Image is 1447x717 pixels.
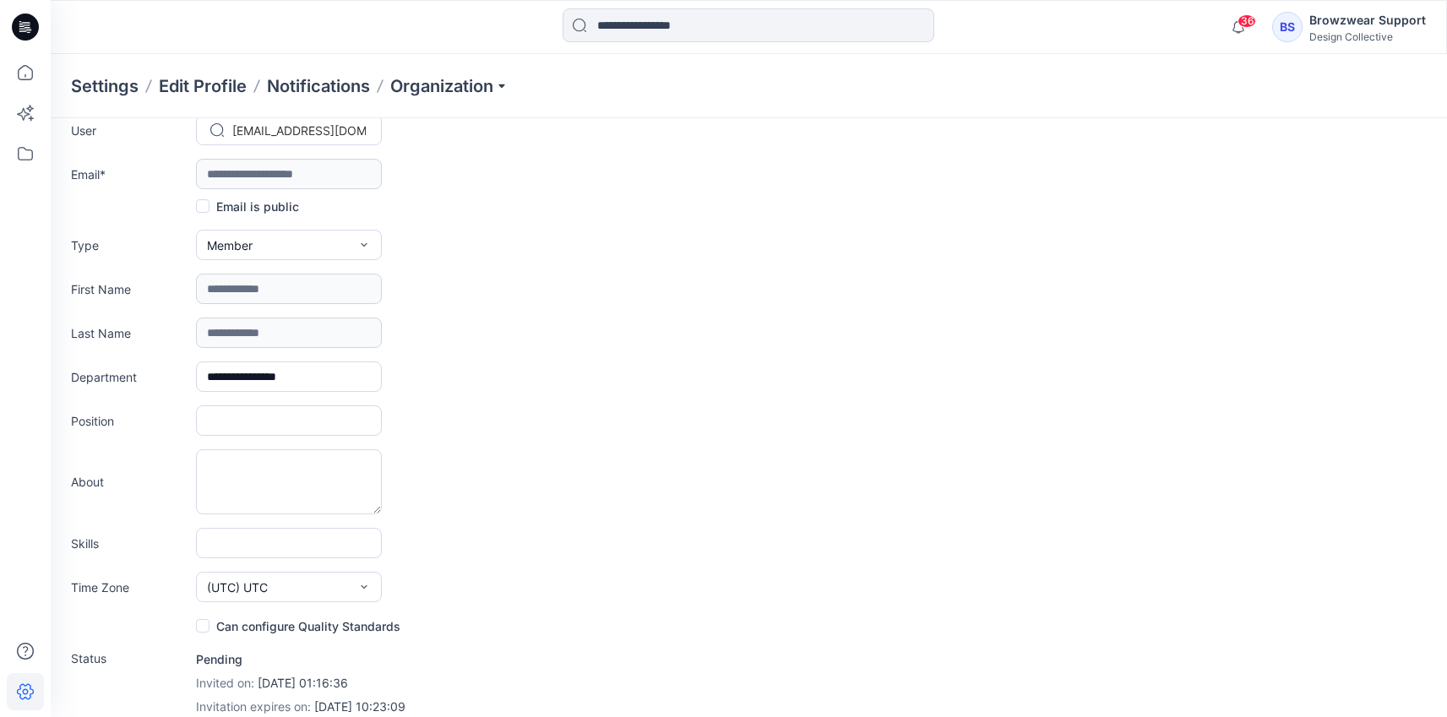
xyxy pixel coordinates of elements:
[196,676,254,690] span: Invited on:
[196,673,449,693] p: [DATE] 01:16:36
[196,649,449,670] p: Pending
[196,697,449,717] p: [DATE] 10:23:09
[196,196,299,216] label: Email is public
[71,535,189,552] label: Skills
[1309,30,1426,43] div: Design Collective
[71,166,189,183] label: Email
[196,230,382,260] button: Member
[1272,12,1303,42] div: BS
[71,280,189,298] label: First Name
[71,412,189,430] label: Position
[159,74,247,98] a: Edit Profile
[196,699,311,714] span: Invitation expires on:
[267,74,370,98] a: Notifications
[71,368,189,386] label: Department
[71,324,189,342] label: Last Name
[1238,14,1256,28] span: 36
[207,578,268,596] span: (UTC) UTC
[71,74,139,98] p: Settings
[71,122,189,139] label: User
[71,236,189,254] label: Type
[71,473,189,491] label: About
[196,572,382,602] button: (UTC) UTC
[71,649,189,667] label: Status
[1309,10,1426,30] div: Browzwear Support
[196,616,400,636] label: Can configure Quality Standards
[207,236,253,254] span: Member
[71,578,189,596] label: Time Zone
